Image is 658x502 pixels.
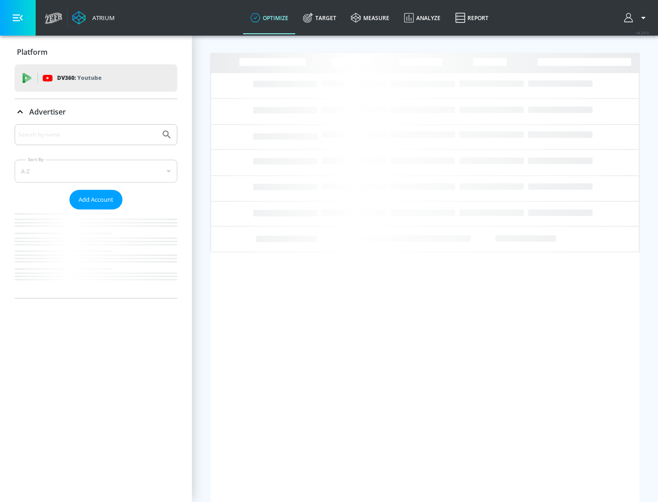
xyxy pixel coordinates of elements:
div: Atrium [89,14,115,22]
span: Add Account [79,194,113,205]
p: Youtube [77,73,101,83]
a: Analyze [397,1,448,34]
input: Search by name [18,129,157,141]
div: A-Z [15,160,177,183]
div: Platform [15,39,177,65]
p: DV360: [57,73,101,83]
a: Atrium [72,11,115,25]
a: measure [344,1,397,34]
label: Sort By [26,157,46,162]
div: Advertiser [15,99,177,125]
a: Target [296,1,344,34]
p: Advertiser [29,107,66,117]
nav: list of Advertiser [15,209,177,298]
div: Advertiser [15,124,177,298]
p: Platform [17,47,48,57]
span: v 4.24.0 [636,30,649,35]
div: DV360: Youtube [15,64,177,92]
button: Add Account [69,190,122,209]
a: optimize [243,1,296,34]
a: Report [448,1,496,34]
